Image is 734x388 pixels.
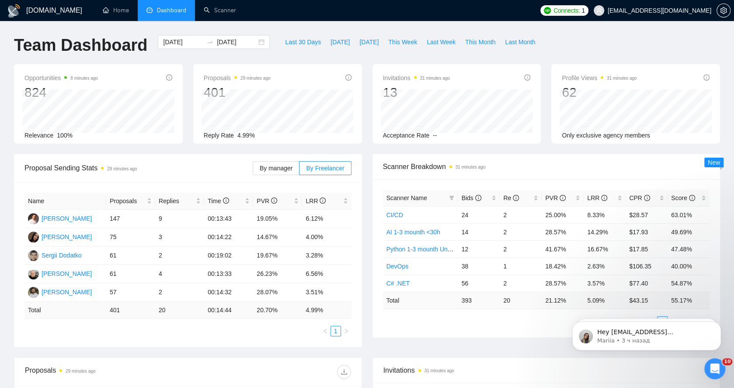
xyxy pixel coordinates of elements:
img: SD [28,250,39,261]
td: 20.70 % [253,302,302,319]
time: 8 minutes ago [70,76,98,81]
img: AP [28,268,39,279]
a: SDSergii Dodatko [28,251,82,258]
span: filter [447,191,456,205]
span: filter [449,195,454,201]
span: Invitations [383,365,710,376]
span: LRR [306,198,326,205]
td: 19.05% [253,210,302,228]
span: Proposals [204,73,271,83]
button: Last 30 Days [280,35,326,49]
td: 2 [500,240,542,257]
time: 31 minutes ago [424,368,454,373]
td: 20 [155,302,204,319]
button: This Month [460,35,500,49]
td: 61 [106,265,155,283]
td: 3 [155,228,204,247]
td: 16.67% [584,240,626,257]
td: 1 [500,257,542,275]
td: 00:13:43 [204,210,253,228]
iframe: Intercom notifications сообщение [559,303,734,364]
a: DP[PERSON_NAME] [28,215,92,222]
a: setting [717,7,731,14]
td: 28.57% [542,223,584,240]
span: info-circle [601,195,607,201]
td: $28.57 [626,206,668,223]
span: -- [433,132,437,139]
a: CI/CD [386,212,403,219]
span: New [708,159,720,166]
span: info-circle [166,74,172,81]
a: KM[PERSON_NAME] [28,233,92,240]
td: Total [24,302,106,319]
span: CPR [629,194,650,201]
td: 2.63% [584,257,626,275]
td: 57 [106,283,155,302]
td: 2 [500,275,542,292]
button: right [341,326,351,336]
div: Proposals [25,365,188,379]
td: $17.93 [626,223,668,240]
td: 2 [155,283,204,302]
td: 3.57% [584,275,626,292]
div: Sergii Dodatko [42,250,82,260]
td: 5.09 % [584,292,626,309]
td: $17.85 [626,240,668,257]
span: By manager [260,165,292,172]
td: 40.00% [668,257,710,275]
a: DevOps [386,263,409,270]
span: Time [208,198,229,205]
a: searchScanner [204,7,236,14]
td: $ 43.15 [626,292,668,309]
td: 2 [500,206,542,223]
span: Connects: [553,6,580,15]
img: OM [28,287,39,298]
td: 20 [500,292,542,309]
span: [DATE] [359,37,379,47]
button: setting [717,4,731,18]
span: dashboard [146,7,153,13]
span: info-circle [320,198,326,204]
input: End date [217,37,257,47]
iframe: Intercom live chat [704,358,725,379]
span: [DATE] [330,37,350,47]
td: 00:19:02 [204,247,253,265]
span: Scanner Breakdown [383,161,710,172]
span: Profile Views [562,73,637,83]
input: Start date [163,37,203,47]
span: download [337,368,351,375]
td: $77.40 [626,275,668,292]
span: 10 [722,358,732,365]
td: 56 [458,275,500,292]
td: 26.23% [253,265,302,283]
div: [PERSON_NAME] [42,232,92,242]
td: 00:14:32 [204,283,253,302]
span: LRR [587,194,607,201]
td: Total [383,292,458,309]
td: 19.67% [253,247,302,265]
span: PVR [257,198,277,205]
td: 63.01% [668,206,710,223]
td: 6.12% [302,210,351,228]
td: 3.51% [302,283,351,302]
span: Last Month [505,37,535,47]
td: 8.33% [584,206,626,223]
span: info-circle [644,195,650,201]
th: Replies [155,193,204,210]
td: 75 [106,228,155,247]
span: info-circle [689,195,695,201]
button: [DATE] [326,35,355,49]
td: 2 [155,247,204,265]
td: 28.07% [253,283,302,302]
div: [PERSON_NAME] [42,214,92,223]
span: Invitations [383,73,450,83]
time: 31 minutes ago [456,165,485,169]
a: 1 [331,326,341,336]
span: 4.99% [237,132,255,139]
img: upwork-logo.png [544,7,551,14]
span: info-circle [524,74,530,81]
td: 393 [458,292,500,309]
span: Proposals [110,196,145,206]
